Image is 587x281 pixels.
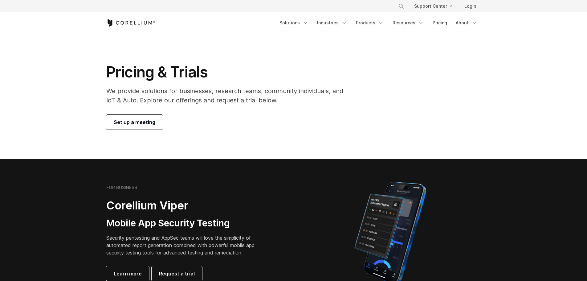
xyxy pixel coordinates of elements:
div: Navigation Menu [391,1,481,12]
a: Products [352,17,388,28]
button: Search [396,1,407,12]
h2: Corellium Viper [106,199,264,213]
span: Request a trial [159,270,195,277]
a: Request a trial [152,266,202,281]
p: Security pentesting and AppSec teams will love the simplicity of automated report generation comb... [106,234,264,256]
p: We provide solutions for businesses, research teams, community individuals, and IoT & Auto. Explo... [106,86,352,105]
a: About [452,17,481,28]
a: Pricing [429,17,451,28]
div: Navigation Menu [276,17,481,28]
span: Learn more [114,270,142,277]
a: Set up a meeting [106,115,163,130]
h1: Pricing & Trials [106,63,352,81]
a: Industries [313,17,351,28]
h6: FOR BUSINESS [106,185,137,190]
a: Corellium Home [106,19,155,27]
a: Solutions [276,17,312,28]
a: Login [459,1,481,12]
h3: Mobile App Security Testing [106,217,264,229]
a: Learn more [106,266,149,281]
a: Resources [389,17,428,28]
span: Set up a meeting [114,118,155,126]
a: Support Center [409,1,457,12]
